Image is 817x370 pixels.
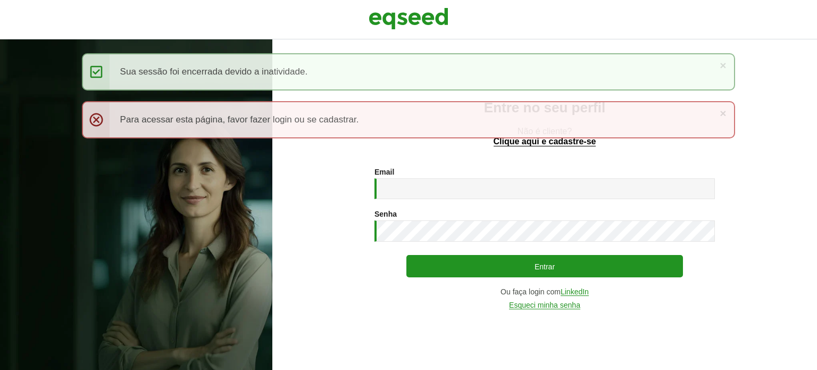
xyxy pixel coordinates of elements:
[374,168,394,176] label: Email
[406,255,683,277] button: Entrar
[82,101,736,138] div: Para acessar esta página, favor fazer login ou se cadastrar.
[82,53,736,91] div: Sua sessão foi encerrada devido a inatividade.
[369,5,448,32] img: EqSeed Logo
[509,301,580,309] a: Esqueci minha senha
[561,288,589,296] a: LinkedIn
[374,210,397,218] label: Senha
[374,288,715,296] div: Ou faça login com
[720,108,726,119] a: ×
[720,60,726,71] a: ×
